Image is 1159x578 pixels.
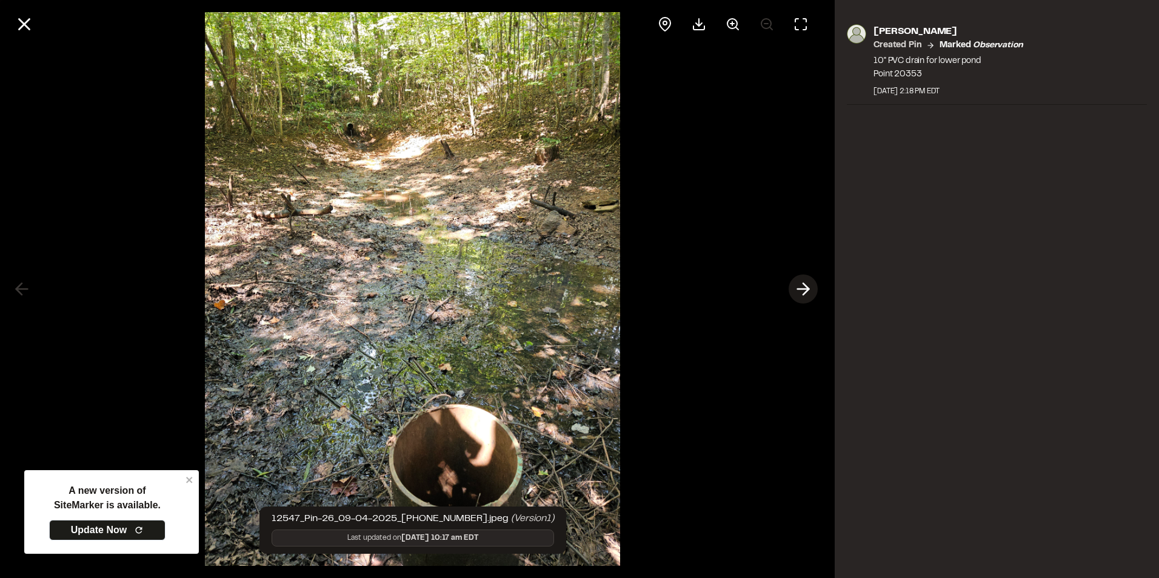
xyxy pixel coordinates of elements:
button: Close modal [10,10,39,39]
p: [PERSON_NAME] [873,24,1023,39]
div: [DATE] 2:18 PM EDT [873,86,1023,97]
p: 10" PVC drain for lower pond Point 20353 [873,55,1023,81]
p: Marked [940,39,1023,52]
em: observation [973,42,1023,49]
button: Zoom in [718,10,747,39]
div: View pin on map [650,10,680,39]
button: Next photo [789,274,818,304]
button: Toggle Fullscreen [786,10,815,39]
img: photo [847,24,866,44]
p: Created Pin [873,39,921,52]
